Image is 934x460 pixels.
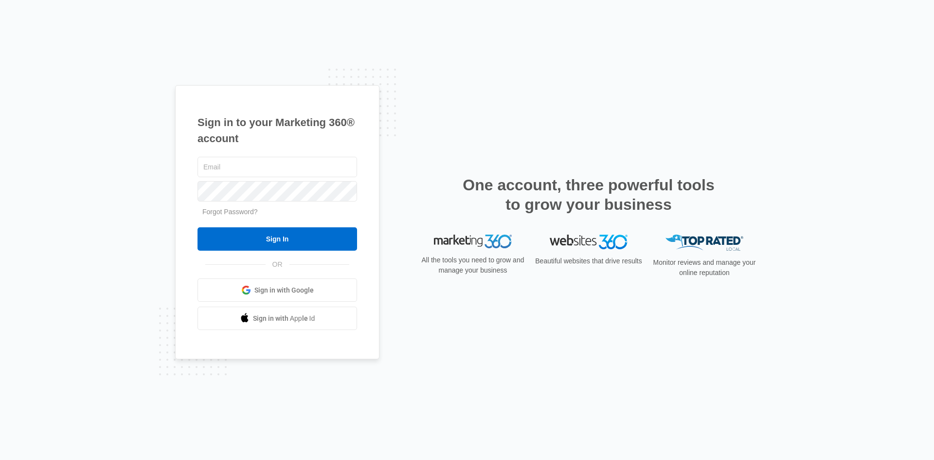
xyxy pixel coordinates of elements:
[418,255,527,276] p: All the tools you need to grow and manage your business
[434,235,512,248] img: Marketing 360
[198,114,357,147] h1: Sign in to your Marketing 360® account
[650,258,759,278] p: Monitor reviews and manage your online reputation
[198,307,357,330] a: Sign in with Apple Id
[254,285,314,295] span: Sign in with Google
[253,313,315,324] span: Sign in with Apple Id
[198,227,357,251] input: Sign In
[550,235,628,249] img: Websites 360
[665,235,743,251] img: Top Rated Local
[460,175,718,214] h2: One account, three powerful tools to grow your business
[198,157,357,177] input: Email
[202,208,258,216] a: Forgot Password?
[266,259,289,270] span: OR
[198,278,357,302] a: Sign in with Google
[534,256,643,266] p: Beautiful websites that drive results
